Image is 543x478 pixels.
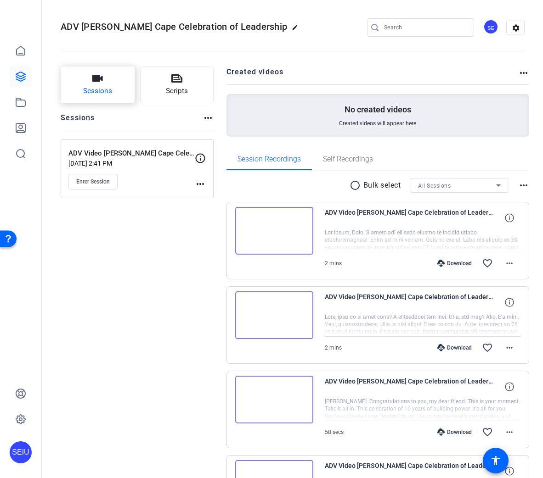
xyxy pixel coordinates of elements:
div: SEIU [10,441,32,463]
mat-icon: accessibility [490,455,501,466]
input: Search [384,22,467,33]
mat-icon: more_horiz [195,178,206,189]
p: [DATE] 2:41 PM [68,160,195,167]
button: Scripts [140,67,214,103]
h2: Created videos [226,67,519,84]
div: Download [433,344,476,351]
ngx-avatar: Service Employees International Union [483,19,499,35]
mat-icon: more_horiz [504,427,515,438]
span: Scripts [166,86,188,96]
span: 2 mins [325,260,342,267]
mat-icon: more_horiz [203,112,214,123]
img: thumb-nail [235,207,313,255]
mat-icon: radio_button_unchecked [350,180,363,191]
img: thumb-nail [235,291,313,339]
mat-icon: edit [292,24,303,35]
span: Self Recordings [323,156,373,163]
mat-icon: favorite_border [482,258,493,269]
span: ADV Video [PERSON_NAME] Cape Celebration of Leadership [DATE]- - 3pmET-April Verrett1-2025-05-07-... [325,376,495,398]
span: 58 secs [325,429,344,435]
mat-icon: favorite_border [482,342,493,353]
mat-icon: more_horiz [504,258,515,269]
span: ADV [PERSON_NAME] Cape Celebration of Leadership [61,21,287,32]
span: Created videos will appear here [339,120,416,127]
div: Download [433,260,476,267]
mat-icon: more_horiz [518,67,529,78]
span: ADV Video [PERSON_NAME] Cape Celebration of Leadership [DATE]- - 3pmET-April Verrett1-2025-05-07-... [325,291,495,313]
p: No created videos [345,104,411,115]
button: Enter Session [68,174,118,189]
p: Bulk select [363,180,401,191]
mat-icon: settings [507,21,525,35]
img: thumb-nail [235,376,313,423]
mat-icon: more_horiz [504,342,515,353]
span: ADV Video [PERSON_NAME] Cape Celebration of Leadership [DATE]- - 3pmET-April Verrett1-2025-05-07-... [325,207,495,229]
span: Enter Session [76,178,110,185]
div: Download [433,428,476,436]
div: SE [483,19,498,34]
span: Session Recordings [238,156,301,163]
span: Sessions [83,86,112,96]
mat-icon: favorite_border [482,427,493,438]
h2: Sessions [61,112,95,130]
p: ADV Video [PERSON_NAME] Cape Celebration of Leadership [DATE], @ 3pmET [68,148,195,159]
span: All Sessions [418,183,451,189]
img: Creted videos background [124,3,343,202]
button: Sessions [61,67,135,103]
img: blue-gradient.svg [14,15,28,29]
span: 2 mins [325,345,342,351]
mat-icon: more_horiz [518,180,529,191]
